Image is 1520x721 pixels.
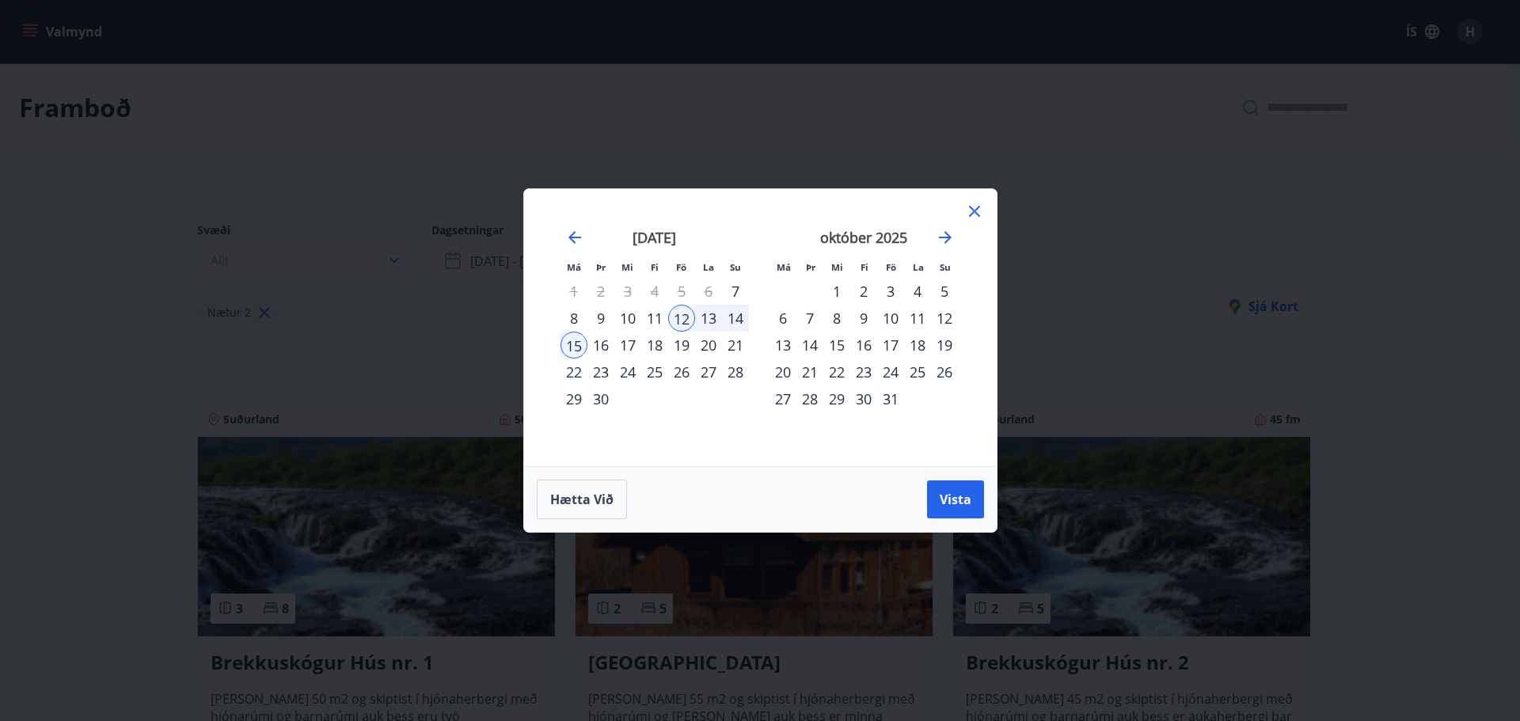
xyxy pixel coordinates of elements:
[769,359,796,385] td: Choose mánudagur, 20. október 2025 as your check-in date. It’s available.
[823,278,850,305] td: Choose miðvikudagur, 1. október 2025 as your check-in date. It’s available.
[587,305,614,332] td: Choose þriðjudagur, 9. september 2025 as your check-in date. It’s available.
[823,305,850,332] td: Choose miðvikudagur, 8. október 2025 as your check-in date. It’s available.
[587,385,614,412] div: 30
[587,359,614,385] td: Choose þriðjudagur, 23. september 2025 as your check-in date. It’s available.
[904,359,931,385] div: 25
[940,491,971,508] span: Vista
[668,359,695,385] div: 26
[931,278,958,305] td: Choose sunnudagur, 5. október 2025 as your check-in date. It’s available.
[641,332,668,359] td: Choose fimmtudagur, 18. september 2025 as your check-in date. It’s available.
[877,332,904,359] div: 17
[877,359,904,385] td: Choose föstudagur, 24. október 2025 as your check-in date. It’s available.
[877,305,904,332] div: 10
[703,261,714,273] small: La
[820,228,907,247] strong: október 2025
[587,278,614,305] td: Not available. þriðjudagur, 2. september 2025
[850,332,877,359] div: 16
[730,261,741,273] small: Su
[806,261,815,273] small: Þr
[904,305,931,332] td: Choose laugardagur, 11. október 2025 as your check-in date. It’s available.
[633,228,676,247] strong: [DATE]
[823,385,850,412] td: Choose miðvikudagur, 29. október 2025 as your check-in date. It’s available.
[695,359,722,385] td: Choose laugardagur, 27. september 2025 as your check-in date. It’s available.
[565,228,584,247] div: Move backward to switch to the previous month.
[722,332,749,359] div: 21
[641,278,668,305] td: Not available. fimmtudagur, 4. september 2025
[596,261,606,273] small: Þr
[587,359,614,385] div: 23
[722,359,749,385] div: 28
[560,385,587,412] div: 29
[614,359,641,385] td: Choose miðvikudagur, 24. september 2025 as your check-in date. It’s available.
[777,261,791,273] small: Má
[769,332,796,359] div: 13
[850,278,877,305] div: 2
[886,261,896,273] small: Fö
[877,385,904,412] td: Choose föstudagur, 31. október 2025 as your check-in date. It’s available.
[796,305,823,332] td: Choose þriðjudagur, 7. október 2025 as your check-in date. It’s available.
[931,305,958,332] div: 12
[913,261,924,273] small: La
[904,359,931,385] td: Choose laugardagur, 25. október 2025 as your check-in date. It’s available.
[676,261,686,273] small: Fö
[823,332,850,359] td: Choose miðvikudagur, 15. október 2025 as your check-in date. It’s available.
[850,305,877,332] div: 9
[823,359,850,385] div: 22
[850,385,877,412] div: 30
[931,305,958,332] td: Choose sunnudagur, 12. október 2025 as your check-in date. It’s available.
[722,305,749,332] td: Selected. sunnudagur, 14. september 2025
[560,278,587,305] td: Not available. mánudagur, 1. september 2025
[823,305,850,332] div: 8
[877,305,904,332] td: Choose föstudagur, 10. október 2025 as your check-in date. It’s available.
[769,305,796,332] td: Choose mánudagur, 6. október 2025 as your check-in date. It’s available.
[850,332,877,359] td: Choose fimmtudagur, 16. október 2025 as your check-in date. It’s available.
[850,278,877,305] td: Choose fimmtudagur, 2. október 2025 as your check-in date. It’s available.
[621,261,633,273] small: Mi
[796,332,823,359] td: Choose þriðjudagur, 14. október 2025 as your check-in date. It’s available.
[550,491,614,508] span: Hætta við
[877,359,904,385] div: 24
[904,305,931,332] div: 11
[796,332,823,359] div: 14
[587,332,614,359] td: Choose þriðjudagur, 16. september 2025 as your check-in date. It’s available.
[695,278,722,305] td: Not available. laugardagur, 6. september 2025
[614,332,641,359] div: 17
[560,359,587,385] td: Choose mánudagur, 22. september 2025 as your check-in date. It’s available.
[796,385,823,412] div: 28
[668,278,695,305] td: Not available. föstudagur, 5. september 2025
[560,305,587,332] div: 8
[904,278,931,305] div: 4
[587,332,614,359] div: 16
[668,332,695,359] div: 19
[796,359,823,385] td: Choose þriðjudagur, 21. október 2025 as your check-in date. It’s available.
[614,359,641,385] div: 24
[722,332,749,359] td: Choose sunnudagur, 21. september 2025 as your check-in date. It’s available.
[560,359,587,385] div: 22
[904,278,931,305] td: Choose laugardagur, 4. október 2025 as your check-in date. It’s available.
[850,385,877,412] td: Choose fimmtudagur, 30. október 2025 as your check-in date. It’s available.
[877,278,904,305] div: 3
[931,332,958,359] td: Choose sunnudagur, 19. október 2025 as your check-in date. It’s available.
[695,359,722,385] div: 27
[904,332,931,359] div: 18
[769,305,796,332] div: 6
[641,305,668,332] div: 11
[560,332,587,359] div: 15
[861,261,868,273] small: Fi
[641,359,668,385] td: Choose fimmtudagur, 25. september 2025 as your check-in date. It’s available.
[904,332,931,359] td: Choose laugardagur, 18. október 2025 as your check-in date. It’s available.
[722,278,749,305] div: 7
[850,305,877,332] td: Choose fimmtudagur, 9. október 2025 as your check-in date. It’s available.
[695,332,722,359] td: Choose laugardagur, 20. september 2025 as your check-in date. It’s available.
[668,359,695,385] td: Choose föstudagur, 26. september 2025 as your check-in date. It’s available.
[560,332,587,359] td: Selected as end date. mánudagur, 15. september 2025
[614,278,641,305] td: Not available. miðvikudagur, 3. september 2025
[877,278,904,305] td: Choose föstudagur, 3. október 2025 as your check-in date. It’s available.
[695,332,722,359] div: 20
[641,305,668,332] td: Choose fimmtudagur, 11. september 2025 as your check-in date. It’s available.
[614,305,641,332] td: Choose miðvikudagur, 10. september 2025 as your check-in date. It’s available.
[587,385,614,412] td: Choose þriðjudagur, 30. september 2025 as your check-in date. It’s available.
[769,359,796,385] div: 20
[567,261,581,273] small: Má
[823,278,850,305] div: 1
